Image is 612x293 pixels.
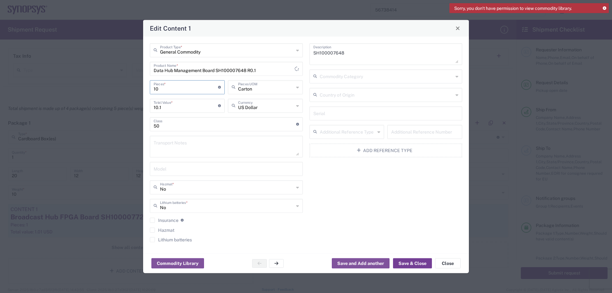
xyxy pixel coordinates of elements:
button: Close [453,24,462,33]
label: Insurance [150,217,178,223]
button: Commodity Library [151,258,204,268]
span: Sorry, you don't have permission to view commodity library. [454,5,572,11]
button: Save and Add another [332,258,390,268]
h4: Edit Content 1 [150,24,191,33]
label: Lithium batteries [150,237,192,242]
button: Close [435,258,461,268]
label: Hazmat [150,227,174,232]
button: Save & Close [393,258,432,268]
button: Add Reference Type [310,143,463,157]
